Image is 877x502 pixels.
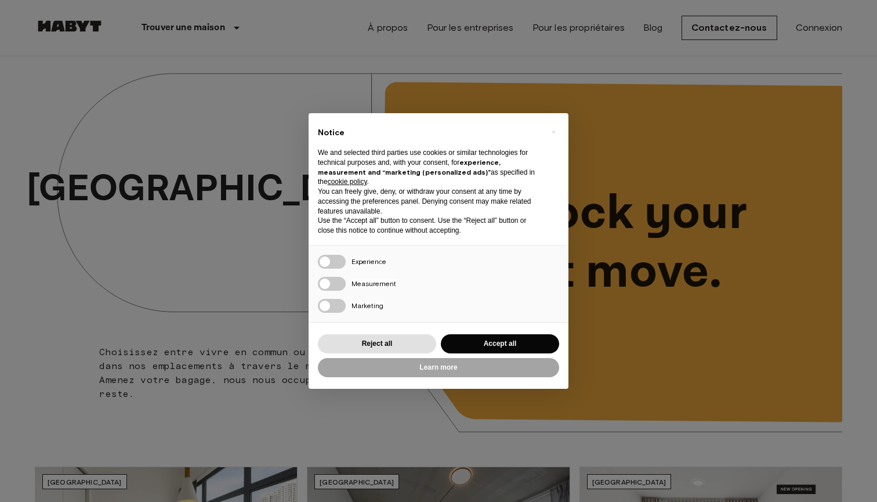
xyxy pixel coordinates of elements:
button: Accept all [441,334,559,353]
button: Reject all [318,334,436,353]
span: Experience [351,257,386,266]
span: Measurement [351,279,396,288]
strong: experience, measurement and “marketing (personalized ads)” [318,158,501,176]
p: Use the “Accept all” button to consent. Use the “Reject all” button or close this notice to conti... [318,216,541,236]
a: cookie policy [328,178,367,186]
button: Learn more [318,358,559,377]
span: Marketing [351,301,383,310]
p: You can freely give, deny, or withdraw your consent at any time by accessing the preferences pane... [318,187,541,216]
h2: Notice [318,127,541,139]
button: Close this notice [544,122,563,141]
p: We and selected third parties use cookies or similar technologies for technical purposes and, wit... [318,148,541,187]
span: × [552,125,556,139]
